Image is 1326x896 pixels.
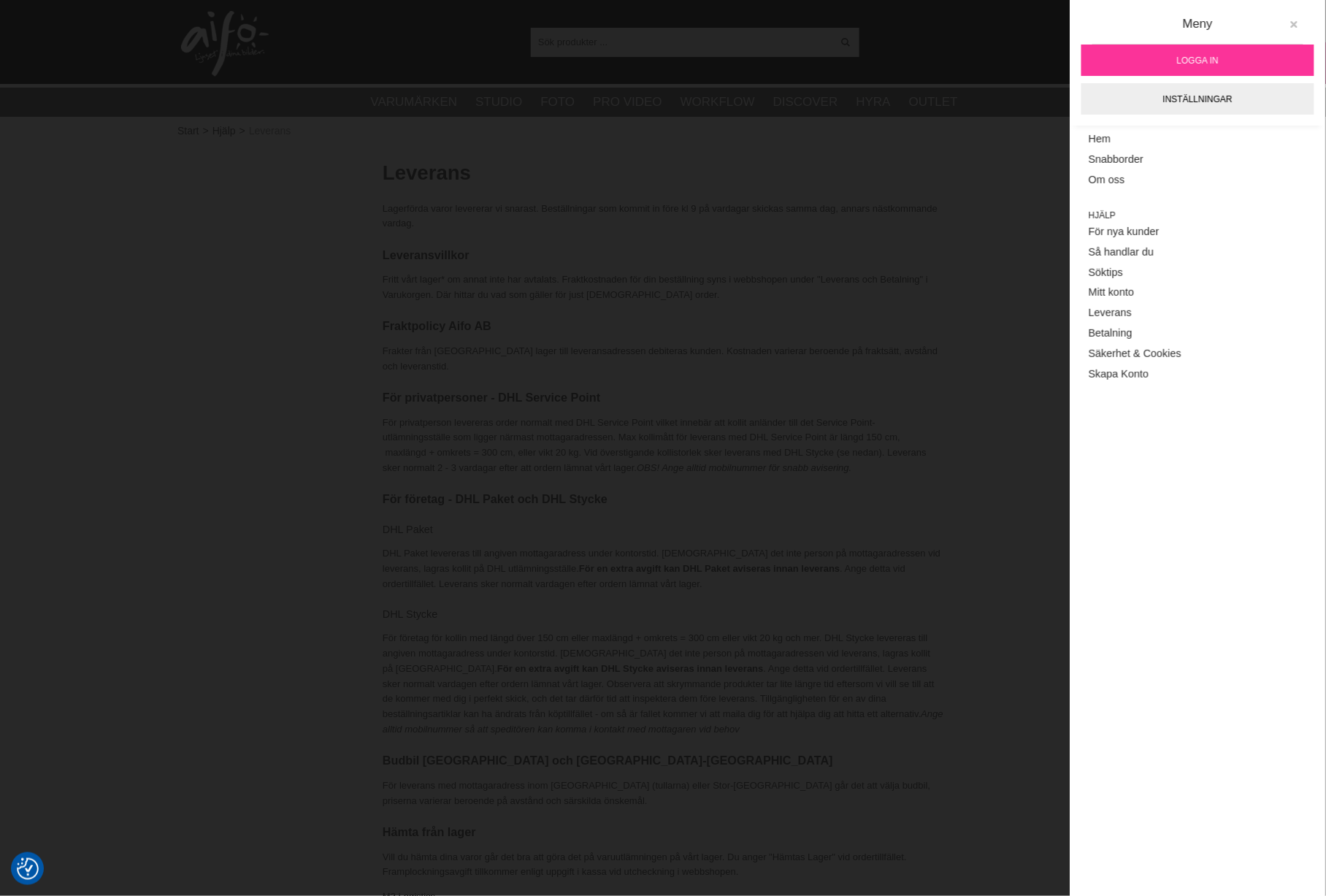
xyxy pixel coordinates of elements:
a: Start [177,123,199,139]
strong: För en extra avgift kan DHL Paket aviseras innan leverans [579,563,840,574]
a: För nya kunder [1089,222,1307,242]
a: Discover [773,93,838,112]
p: Vill du hämta dina varor går det bra att göra det på varuutlämningen på vårt lager. Du anger "Häm... [383,850,943,881]
em: OBS! Ange alltid mobilnummer för snabb avisering. [637,462,851,473]
em: Ange alltid mobilnummer så att speditören kan komma i kontakt med mottagaren vid behov [383,708,943,735]
img: logo.png [181,11,269,77]
span: Hjälp [212,123,236,139]
a: Studio [475,93,522,112]
span: Hjälp [1089,209,1307,222]
a: Säkerhet & Cookies [1089,344,1307,364]
a: Pro Video [593,93,662,112]
h3: Hämta från lager [383,824,943,841]
a: Hem [1089,129,1307,150]
img: Revisit consent button [17,858,39,880]
p: Frakter från [GEOGRAPHIC_DATA] lager till leveransadressen debiteras kunden. Kostnaden varierar b... [383,344,943,375]
a: Så handlar du [1089,242,1307,263]
div: Meny [1092,15,1303,45]
input: Sök produkter ... [531,31,832,53]
a: Outlet [909,93,958,112]
a: Logga in [1081,45,1314,76]
p: Lagerförda varor levererar vi snarast. Beställningar som kommit in före kl 9 på vardagar skickas ... [383,202,943,232]
a: Skapa Konto [1089,364,1307,385]
h3: Leveransvillkor [383,247,943,264]
a: Leverans [1089,303,1307,323]
a: Om oss [1089,170,1307,191]
h4: DHL Paket [383,522,943,537]
p: DHL Paket levereras till angiven mottagaradress under kontorstid. [DEMOGRAPHIC_DATA] det inte per... [383,546,943,591]
h1: Leverans [383,159,943,188]
h4: DHL Stycke [383,607,943,621]
p: Fritt vårt lager* om annat inte har avtalats. Fraktkostnaden för din beställning syns i webbshope... [383,272,943,303]
p: För företag för kollin med längd över 150 cm eller maxlängd + omkrets = 300 cm eller vikt 20 kg o... [383,631,943,738]
a: Betalning [1089,323,1307,344]
h3: För privatpersoner - DHL Service Point [383,389,943,406]
span: Leverans [249,123,291,139]
strong: För en extra avgift kan DHL Stycke aviseras innan leverans [497,663,764,674]
a: Snabborder [1089,150,1307,170]
a: Inställningar [1081,83,1314,115]
h3: Fraktpolicy Aifo AB [383,318,943,334]
button: Samtyckesinställningar [17,856,39,882]
a: Hyra [856,93,891,112]
span: > [239,123,245,139]
h3: Budbil [GEOGRAPHIC_DATA] och [GEOGRAPHIC_DATA]-[GEOGRAPHIC_DATA] [383,752,943,769]
span: > [203,123,209,139]
h3: För företag - DHL Paket och DHL Stycke [383,491,943,508]
span: Logga in [1177,54,1219,67]
a: Workflow [681,93,755,112]
a: Mitt konto [1089,283,1307,303]
p: För leverans med mottagaradress inom [GEOGRAPHIC_DATA] (tullarna) eller Stor-[GEOGRAPHIC_DATA] gå... [383,778,943,809]
a: Söktips [1089,262,1307,283]
p: För privatperson levereras order normalt med DHL Service Point vilket innebär att kollit anländer... [383,416,943,476]
a: Foto [540,93,575,112]
a: Varumärken [371,93,458,112]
